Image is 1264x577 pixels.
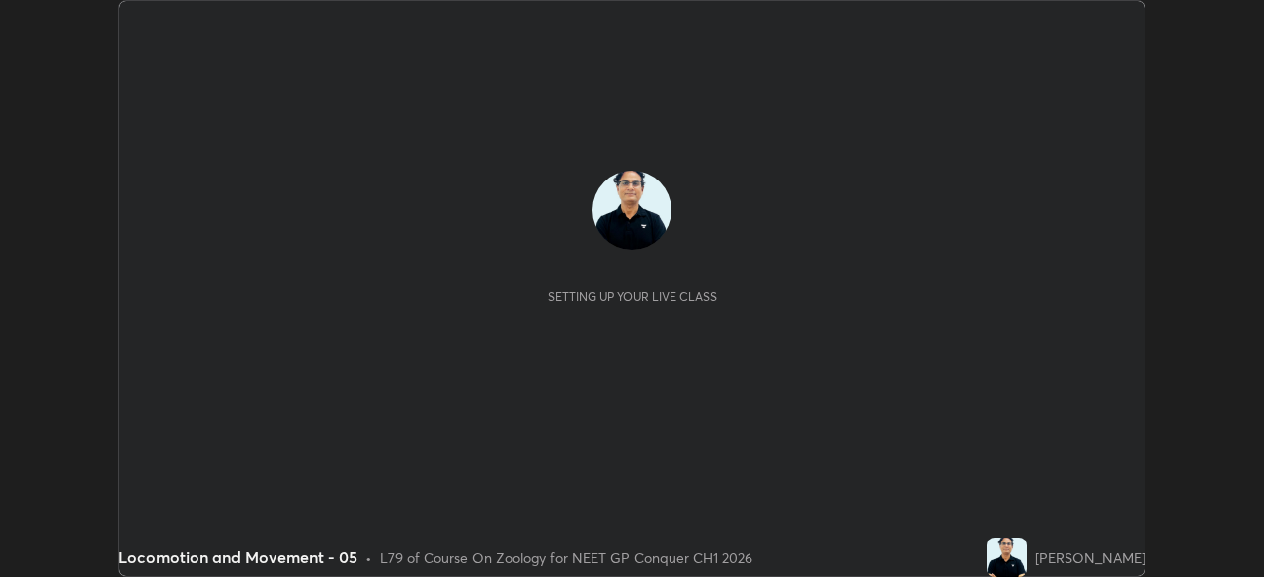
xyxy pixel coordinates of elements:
[1035,547,1145,568] div: [PERSON_NAME]
[592,171,671,250] img: 44dbf02e4033470aa5e07132136bfb12.jpg
[380,547,752,568] div: L79 of Course On Zoology for NEET GP Conquer CH1 2026
[548,289,717,304] div: Setting up your live class
[987,538,1027,577] img: 44dbf02e4033470aa5e07132136bfb12.jpg
[118,545,357,569] div: Locomotion and Movement - 05
[365,547,372,568] div: •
